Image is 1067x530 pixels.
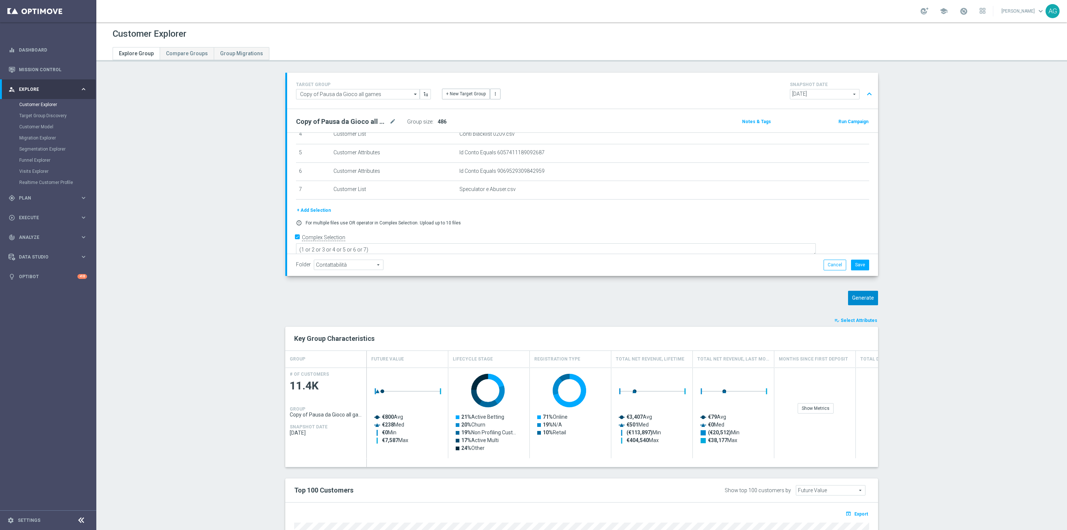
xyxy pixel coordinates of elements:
a: Settings [18,518,40,523]
div: Visits Explorer [19,166,96,177]
div: Show Metrics [798,403,834,414]
span: Copy of Pausa da Gioco all games [290,412,362,418]
button: + Add Selection [296,206,332,214]
tspan: €3,407 [626,414,643,420]
a: Migration Explorer [19,135,77,141]
tspan: 19% [543,422,553,428]
text: Churn [461,422,485,428]
div: Realtime Customer Profile [19,177,96,188]
text: Avg [382,414,403,420]
text: Max [708,437,737,443]
div: Press SPACE to select this row. [285,368,367,458]
div: Explore [9,86,80,93]
i: equalizer [9,47,15,53]
label: Folder [296,261,311,268]
h4: Total Deposit Amount, Lifetime [860,353,933,366]
button: equalizer Dashboard [8,47,87,53]
i: keyboard_arrow_right [80,194,87,201]
text: Min [382,429,396,435]
button: track_changes Analyze keyboard_arrow_right [8,234,87,240]
tspan: 20% [461,422,471,428]
td: Customer Attributes [330,144,456,162]
td: Customer List [330,181,456,200]
div: Customer Explorer [19,99,96,110]
i: gps_fixed [9,195,15,201]
a: Mission Control [19,60,87,79]
td: 4 [296,126,330,144]
i: mode_edit [389,117,396,126]
td: 7 [296,181,330,200]
button: lightbulb Optibot +10 [8,274,87,280]
ul: Tabs [113,47,269,60]
h4: SNAPSHOT DATE [790,82,875,87]
span: school [940,7,948,15]
tspan: €0 [382,429,388,435]
button: playlist_add_check Select Attributes [834,316,878,325]
a: Customer Model [19,124,77,130]
tspan: 17% [461,437,471,443]
span: Select Attributes [841,318,877,323]
span: Id Conto Equals 6057411189092687 [459,149,545,156]
div: Analyze [9,234,80,241]
p: For multiple files use OR operator in Complex Selection. Upload up to 10 files [306,220,461,226]
tspan: 24% [461,445,471,451]
text: Online [543,414,568,420]
text: Med [708,422,724,428]
text: Med [382,422,404,428]
button: more_vert [490,89,501,99]
div: Mission Control [9,60,87,79]
a: Funnel Explorer [19,157,77,163]
span: Explore Group [119,50,154,56]
div: Execute [9,214,80,221]
a: [PERSON_NAME]keyboard_arrow_down [1001,6,1046,17]
tspan: 10% [543,429,553,435]
h4: Future Value [371,353,404,366]
span: Execute [19,215,80,220]
i: arrow_drop_down [412,89,419,99]
td: Customer Attributes [330,162,456,181]
button: gps_fixed Plan keyboard_arrow_right [8,195,87,201]
div: Migration Explorer [19,132,96,144]
button: person_search Explore keyboard_arrow_right [8,86,87,92]
button: Save [851,260,869,270]
text: Avg [708,414,726,420]
h2: Key Group Characteristics [294,334,869,343]
button: play_circle_outline Execute keyboard_arrow_right [8,215,87,221]
i: error_outline [296,220,302,226]
i: keyboard_arrow_right [80,86,87,93]
i: open_in_browser [845,511,853,517]
i: keyboard_arrow_right [80,234,87,241]
h4: Total Net Revenue, Lifetime [616,353,684,366]
div: AG [1046,4,1060,18]
text: Max [626,437,659,443]
i: lightbulb [9,273,15,280]
td: Customer List [330,126,456,144]
i: keyboard_arrow_right [80,253,87,260]
button: expand_less [864,87,875,101]
span: 11.4K [290,379,362,393]
div: Target Group Discovery [19,110,96,121]
h4: Registration Type [534,353,580,366]
text: N/A [543,422,562,428]
div: Customer Model [19,121,96,132]
div: Data Studio keyboard_arrow_right [8,254,87,260]
i: play_circle_outline [9,214,15,221]
text: Active Multi [461,437,499,443]
span: Compare Groups [166,50,208,56]
tspan: €501 [626,422,638,428]
tspan: €404,540 [626,437,649,443]
label: : [432,119,433,125]
text: Min [708,429,739,436]
td: 6 [296,162,330,181]
i: person_search [9,86,15,93]
div: TARGET GROUP arrow_drop_down + New Target Group more_vert SNAPSHOT DATE arrow_drop_down expand_less [296,80,869,101]
tspan: €0 [708,422,714,428]
a: Optibot [19,267,77,286]
h2: Copy of Pausa da Gioco all games [296,117,388,126]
